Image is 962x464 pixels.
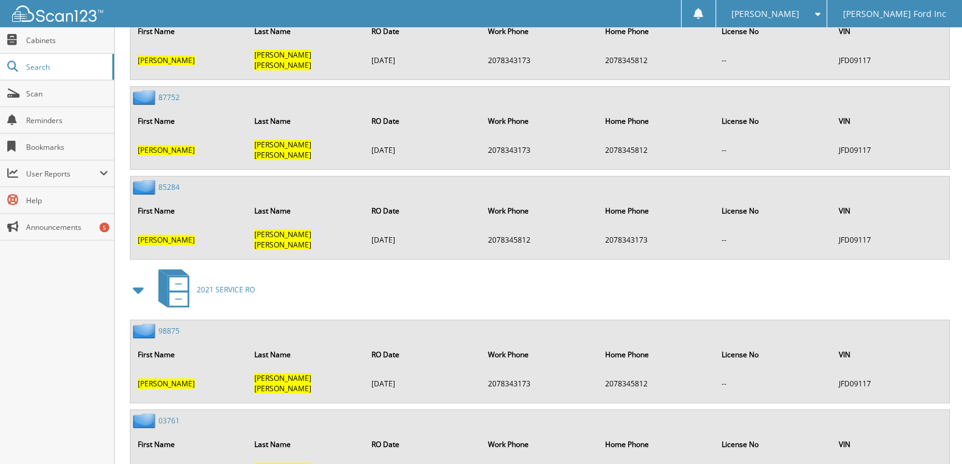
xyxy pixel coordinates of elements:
th: First Name [132,198,247,223]
th: Work Phone [482,198,597,223]
th: RO Date [365,109,481,133]
span: User Reports [26,169,100,179]
th: Home Phone [599,109,714,133]
a: 03761 [158,415,180,426]
th: License No [716,342,831,367]
span: [PERSON_NAME] [254,229,311,240]
span: [PERSON_NAME] [254,60,311,70]
th: VIN [833,198,948,223]
span: Help [26,195,108,206]
td: 2078345812 [599,135,714,165]
a: 85284 [158,182,180,192]
td: 2078343173 [482,45,597,75]
th: First Name [132,19,247,44]
th: First Name [132,342,247,367]
img: folder2.png [133,90,158,105]
td: JFD09117 [833,368,948,398]
th: RO Date [365,19,481,44]
span: [PERSON_NAME] [138,55,195,66]
th: Home Phone [599,342,714,367]
span: Cabinets [26,35,108,45]
td: -- [716,45,831,75]
img: folder2.png [133,323,158,338]
th: License No [716,19,831,44]
a: 98875 [158,326,180,336]
th: VIN [833,19,948,44]
td: 2078343173 [482,135,597,165]
th: Work Phone [482,19,597,44]
td: [DATE] [365,135,481,165]
a: 2021 SERVICE RO [151,266,255,314]
td: -- [716,224,831,255]
th: Last Name [248,109,364,133]
th: License No [716,432,831,457]
iframe: Chat Widget [901,406,962,464]
td: 2078345812 [599,368,714,398]
span: Announcements [26,222,108,232]
th: VIN [833,109,948,133]
span: Search [26,62,106,72]
td: 2078345812 [599,45,714,75]
th: Last Name [248,198,364,223]
th: RO Date [365,342,481,367]
img: scan123-logo-white.svg [12,5,103,22]
th: Last Name [248,342,364,367]
span: [PERSON_NAME] [254,240,311,250]
th: Work Phone [482,109,597,133]
span: Scan [26,89,108,99]
td: 2078345812 [482,224,597,255]
span: Bookmarks [26,142,108,152]
span: [PERSON_NAME] [138,378,195,389]
th: License No [716,198,831,223]
th: Work Phone [482,342,597,367]
th: Work Phone [482,432,597,457]
span: 2021 SERVICE RO [197,284,255,295]
td: JFD09117 [833,135,948,165]
td: [DATE] [365,45,481,75]
td: 2078343173 [482,368,597,398]
div: 5 [100,223,109,232]
th: Home Phone [599,432,714,457]
th: Last Name [248,432,364,457]
td: JFD09117 [833,224,948,255]
th: First Name [132,109,247,133]
span: [PERSON_NAME] [254,383,311,394]
td: 2078343173 [599,224,714,255]
td: [DATE] [365,224,481,255]
td: JFD09117 [833,45,948,75]
th: VIN [833,432,948,457]
span: [PERSON_NAME] [138,235,195,245]
span: [PERSON_NAME] [254,50,311,60]
th: First Name [132,432,247,457]
th: License No [716,109,831,133]
span: [PERSON_NAME] Ford Inc [843,10,946,18]
span: [PERSON_NAME] [254,140,311,150]
span: [PERSON_NAME] [138,145,195,155]
th: RO Date [365,198,481,223]
img: folder2.png [133,180,158,195]
th: Home Phone [599,19,714,44]
span: [PERSON_NAME] [254,373,311,383]
span: Reminders [26,115,108,126]
span: [PERSON_NAME] [731,10,799,18]
td: -- [716,368,831,398]
a: 87752 [158,92,180,103]
th: Last Name [248,19,364,44]
th: RO Date [365,432,481,457]
th: VIN [833,342,948,367]
td: [DATE] [365,368,481,398]
img: folder2.png [133,413,158,428]
td: -- [716,135,831,165]
th: Home Phone [599,198,714,223]
span: [PERSON_NAME] [254,150,311,160]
